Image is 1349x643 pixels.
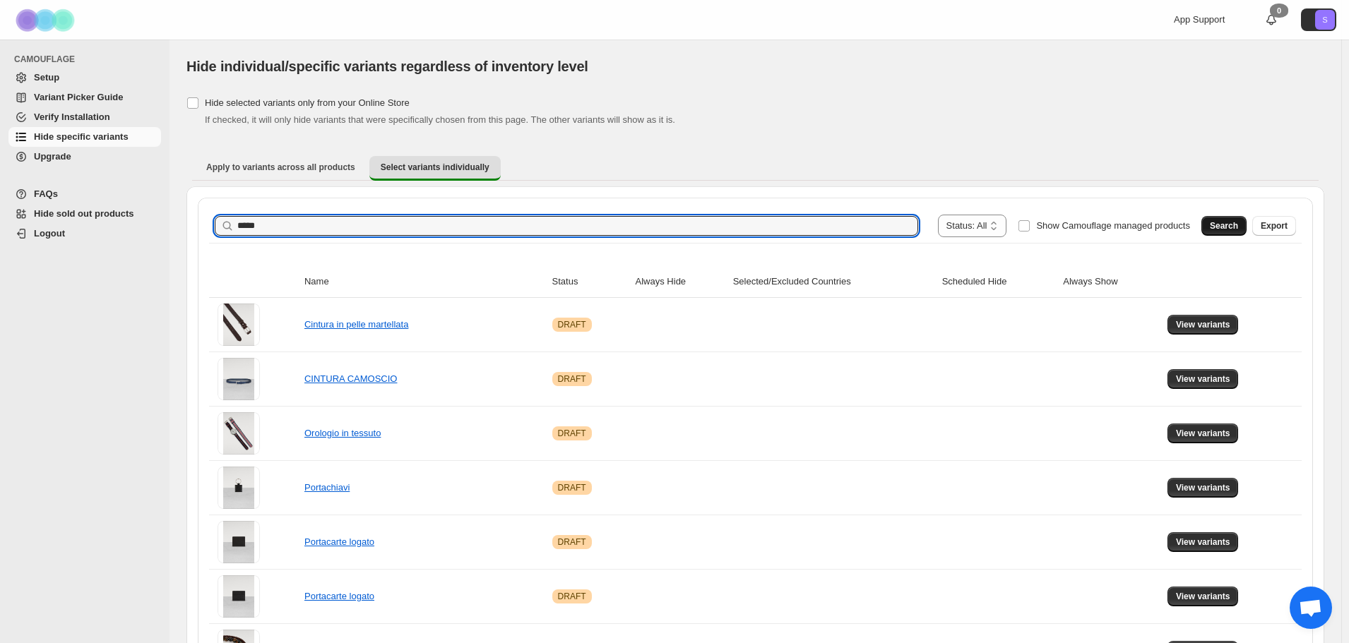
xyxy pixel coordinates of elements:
[8,224,161,244] a: Logout
[304,319,408,330] a: Cintura in pelle martellata
[1176,482,1230,493] span: View variants
[1301,8,1336,31] button: Avatar with initials S
[304,373,397,384] a: CINTURA CAMOSCIO
[558,482,586,493] span: DRAFT
[8,88,161,107] a: Variant Picker Guide
[11,1,82,40] img: Camouflage
[1174,14,1225,25] span: App Support
[186,59,588,74] span: Hide individual/specific variants regardless of inventory level
[8,68,161,88] a: Setup
[304,482,350,493] a: Portachiavi
[34,228,65,239] span: Logout
[729,266,938,298] th: Selected/Excluded Countries
[34,131,129,142] span: Hide specific variants
[558,428,586,439] span: DRAFT
[205,114,675,125] span: If checked, it will only hide variants that were specifically chosen from this page. The other va...
[369,156,501,181] button: Select variants individually
[381,162,489,173] span: Select variants individually
[1176,319,1230,330] span: View variants
[558,591,586,602] span: DRAFT
[14,54,162,65] span: CAMOUFLAGE
[8,147,161,167] a: Upgrade
[34,92,123,102] span: Variant Picker Guide
[1290,587,1332,629] a: Aprire la chat
[8,107,161,127] a: Verify Installation
[8,184,161,204] a: FAQs
[1176,591,1230,602] span: View variants
[34,72,59,83] span: Setup
[1167,478,1239,498] button: View variants
[8,204,161,224] a: Hide sold out products
[1167,369,1239,389] button: View variants
[1176,536,1230,548] span: View variants
[558,319,586,330] span: DRAFT
[1322,16,1327,24] text: S
[8,127,161,147] a: Hide specific variants
[938,266,1059,298] th: Scheduled Hide
[1167,587,1239,606] button: View variants
[206,162,355,173] span: Apply to variants across all products
[34,188,58,199] span: FAQs
[558,373,586,385] span: DRAFT
[1315,10,1335,30] span: Avatar with initials S
[34,208,134,219] span: Hide sold out products
[304,536,374,547] a: Portacarte logato
[1201,216,1247,236] button: Search
[1261,220,1288,232] span: Export
[1252,216,1296,236] button: Export
[34,151,71,162] span: Upgrade
[1059,266,1163,298] th: Always Show
[34,112,110,122] span: Verify Installation
[205,97,410,108] span: Hide selected variants only from your Online Store
[1176,373,1230,385] span: View variants
[300,266,548,298] th: Name
[631,266,729,298] th: Always Hide
[195,156,367,179] button: Apply to variants across all products
[1167,532,1239,552] button: View variants
[548,266,631,298] th: Status
[304,591,374,601] a: Portacarte logato
[304,428,381,438] a: Orologio in tessuto
[558,536,586,548] span: DRAFT
[1036,220,1190,231] span: Show Camouflage managed products
[1210,220,1238,232] span: Search
[1167,423,1239,443] button: View variants
[1264,13,1278,27] a: 0
[1176,428,1230,439] span: View variants
[1270,4,1288,18] div: 0
[1167,315,1239,335] button: View variants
